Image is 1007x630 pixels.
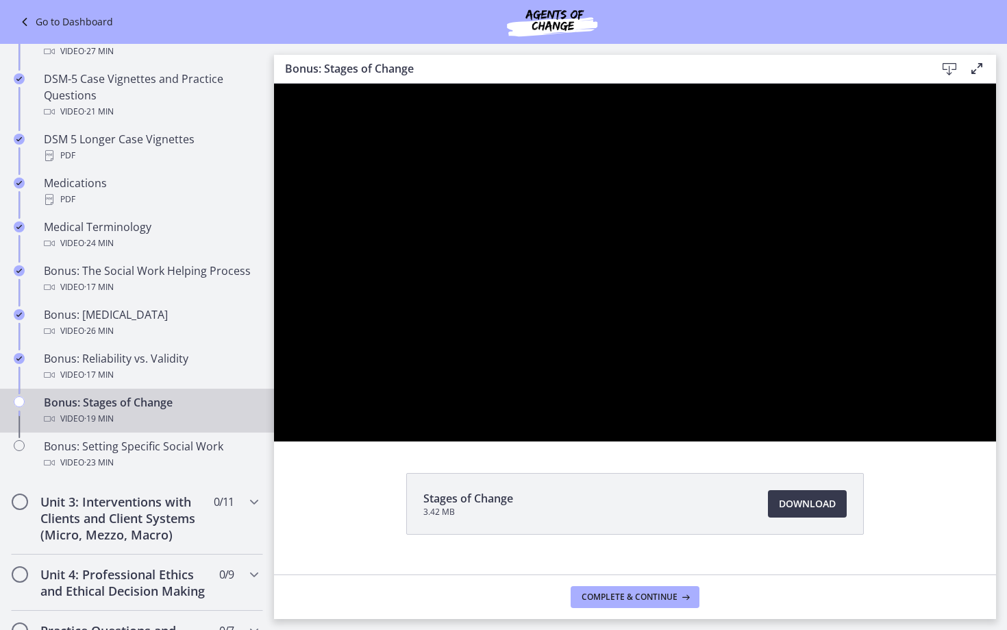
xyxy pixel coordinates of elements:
span: · 23 min [84,455,114,471]
i: Completed [14,178,25,189]
div: Video [44,43,258,60]
button: Complete & continue [571,586,699,608]
span: · 21 min [84,104,114,120]
div: PDF [44,191,258,208]
div: Video [44,279,258,295]
i: Completed [14,309,25,320]
div: Bonus: The Social Work Helping Process [44,263,258,295]
span: · 17 min [84,279,114,295]
iframe: Video Lesson [274,84,996,441]
div: Medications [44,175,258,208]
i: Completed [14,265,25,276]
a: Download [768,490,847,518]
img: Agents of Change [470,5,634,38]
span: 3.42 MB [423,507,513,518]
i: Completed [14,221,25,232]
div: Bonus: Setting Specific Social Work [44,438,258,471]
span: · 24 min [84,235,114,252]
div: Bonus: Reliability vs. Validity [44,350,258,383]
div: PDF [44,147,258,164]
h2: Unit 4: Professional Ethics and Ethical Decision Making [40,566,208,599]
span: Download [779,496,836,512]
span: 0 / 11 [214,494,234,510]
div: Medical Terminology [44,219,258,252]
div: Bonus: Stages of Change [44,394,258,427]
div: Video [44,411,258,427]
i: Completed [14,353,25,364]
i: Completed [14,134,25,145]
div: Video [44,104,258,120]
div: DSM 5 Longer Case Vignettes [44,131,258,164]
span: Stages of Change [423,490,513,507]
h3: Bonus: Stages of Change [285,60,914,77]
h2: Unit 3: Interventions with Clients and Client Systems (Micro, Mezzo, Macro) [40,494,208,543]
div: Video [44,235,258,252]
span: · 17 min [84,367,114,383]
div: Video [44,367,258,383]
div: DSM-5 Case Vignettes and Practice Questions [44,71,258,120]
span: · 26 min [84,323,114,339]
span: 0 / 9 [219,566,234,583]
a: Go to Dashboard [16,14,113,30]
i: Completed [14,73,25,84]
span: · 19 min [84,411,114,427]
div: Video [44,455,258,471]
div: Video [44,323,258,339]
span: Complete & continue [582,592,677,603]
span: · 27 min [84,43,114,60]
div: Bonus: [MEDICAL_DATA] [44,306,258,339]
